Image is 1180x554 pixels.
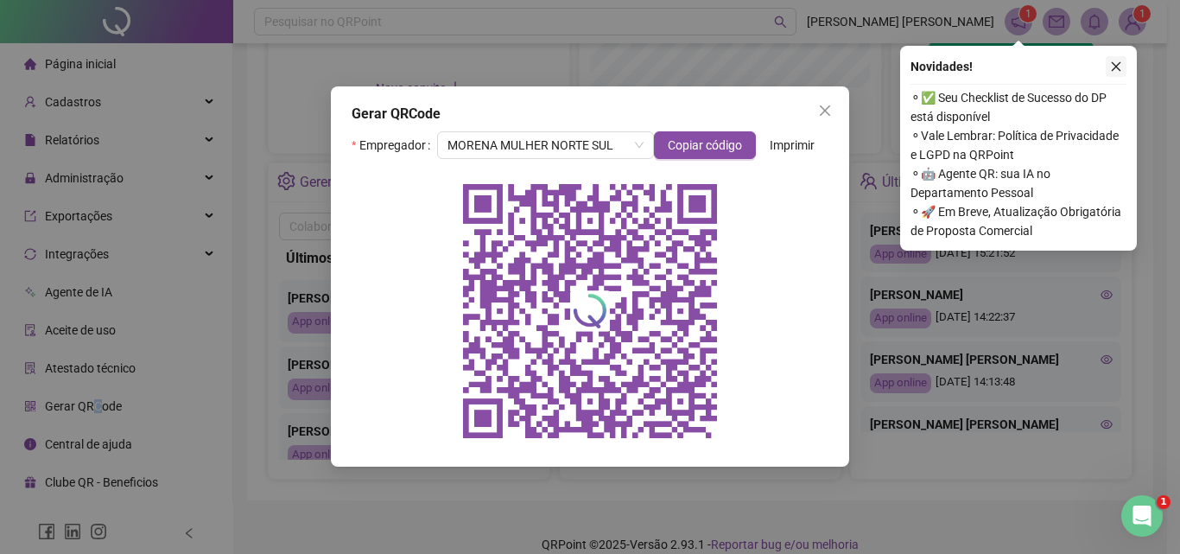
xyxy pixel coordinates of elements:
[668,136,742,155] span: Copiar código
[770,136,815,155] span: Imprimir
[910,164,1126,202] span: ⚬ 🤖 Agente QR: sua IA no Departamento Pessoal
[910,57,973,76] span: Novidades !
[818,104,832,118] span: close
[910,202,1126,240] span: ⚬ 🚀 Em Breve, Atualização Obrigatória de Proposta Comercial
[910,88,1126,126] span: ⚬ ✅ Seu Checklist de Sucesso do DP está disponível
[1121,495,1163,537] iframe: Intercom live chat
[910,126,1126,164] span: ⚬ Vale Lembrar: Política de Privacidade e LGPD na QRPoint
[447,132,644,158] span: MORENA MULHER NORTE SUL
[811,97,839,124] button: Close
[1110,60,1122,73] span: close
[352,131,437,159] label: Empregador
[756,131,828,159] button: Imprimir
[452,173,728,449] img: qrcode do empregador
[1157,495,1170,509] span: 1
[654,131,756,159] button: Copiar código
[352,104,828,124] div: Gerar QRCode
